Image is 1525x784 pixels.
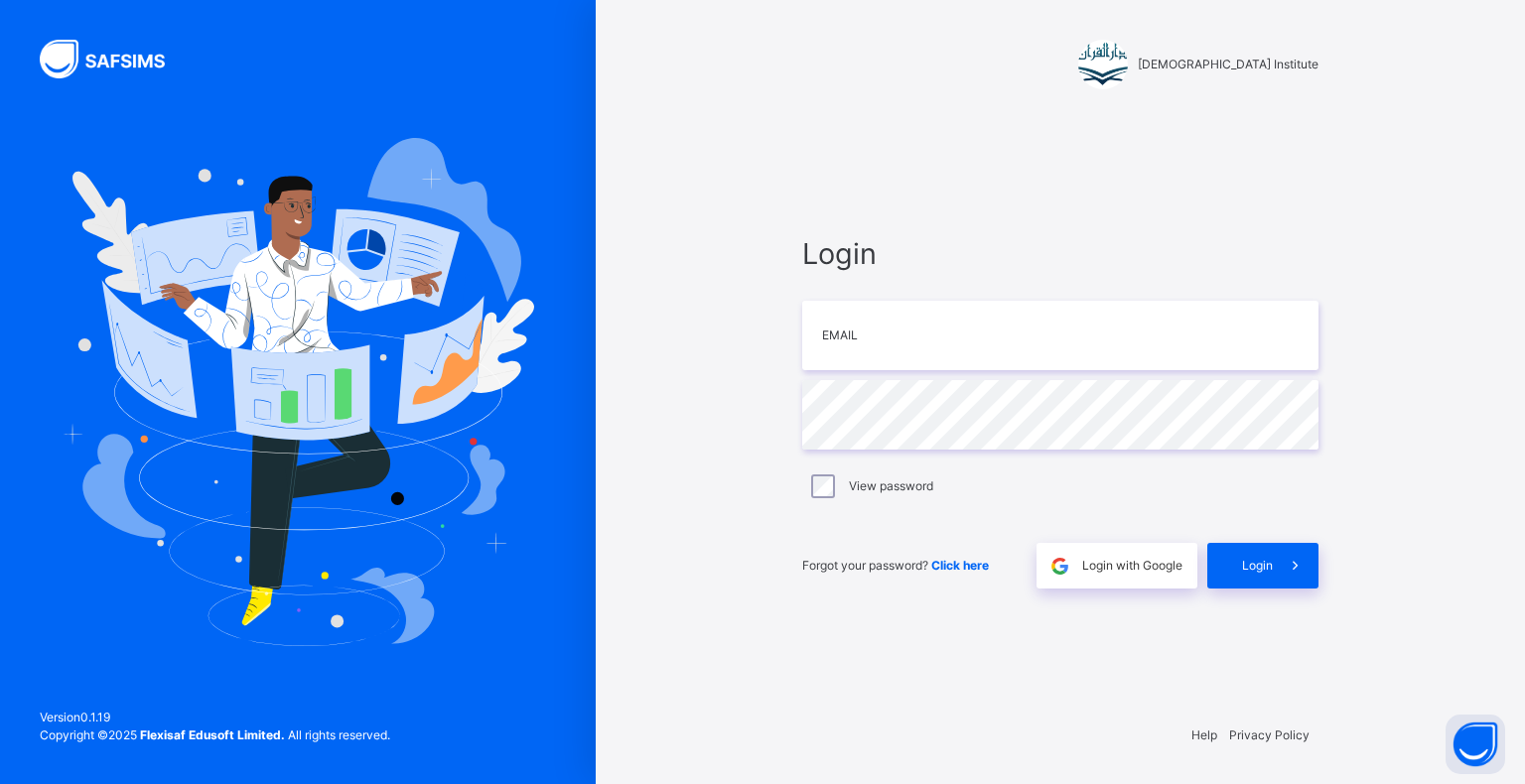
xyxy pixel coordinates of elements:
label: View password [849,477,933,495]
button: Open asap [1446,715,1505,774]
span: Forgot your password? [802,558,989,573]
span: Version 0.1.19 [40,709,390,726]
a: Help [1191,727,1217,742]
span: Login with Google [1082,557,1182,575]
img: google.396cfc9801f0270233282035f929180a.svg [1048,555,1071,578]
img: Hero Image [62,138,534,646]
img: SAFSIMS Logo [40,40,189,78]
a: Privacy Policy [1229,727,1310,742]
span: Login [802,232,1318,275]
span: Copyright © 2025 All rights reserved. [40,727,390,742]
span: Login [1242,557,1273,575]
strong: Flexisaf Edusoft Limited. [140,727,285,742]
span: [DEMOGRAPHIC_DATA] Institute [1138,56,1318,73]
a: Click here [931,558,989,573]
